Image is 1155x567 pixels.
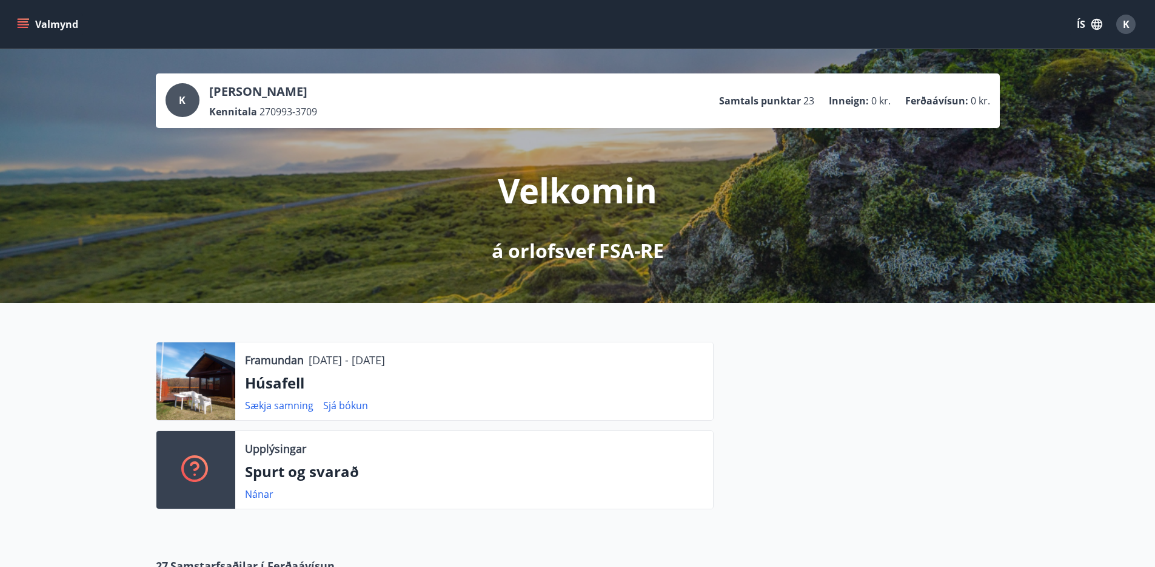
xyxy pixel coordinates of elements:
button: ÍS [1070,13,1109,35]
span: 23 [803,94,814,107]
button: menu [15,13,83,35]
span: K [1123,18,1130,31]
p: Húsafell [245,373,703,393]
p: Samtals punktar [719,94,801,107]
p: Inneign : [829,94,869,107]
p: Framundan [245,352,304,368]
p: [PERSON_NAME] [209,83,317,100]
p: á orlofsvef FSA-RE [492,237,664,264]
a: Nánar [245,487,273,501]
span: K [179,93,186,107]
p: Upplýsingar [245,441,306,457]
span: 0 kr. [871,94,891,107]
p: Ferðaávísun : [905,94,968,107]
button: K [1111,10,1140,39]
span: 270993-3709 [259,105,317,118]
p: Velkomin [498,167,657,213]
span: 0 kr. [971,94,990,107]
p: Kennitala [209,105,257,118]
p: Spurt og svarað [245,461,703,482]
a: Sækja samning [245,399,313,412]
a: Sjá bókun [323,399,368,412]
p: [DATE] - [DATE] [309,352,385,368]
